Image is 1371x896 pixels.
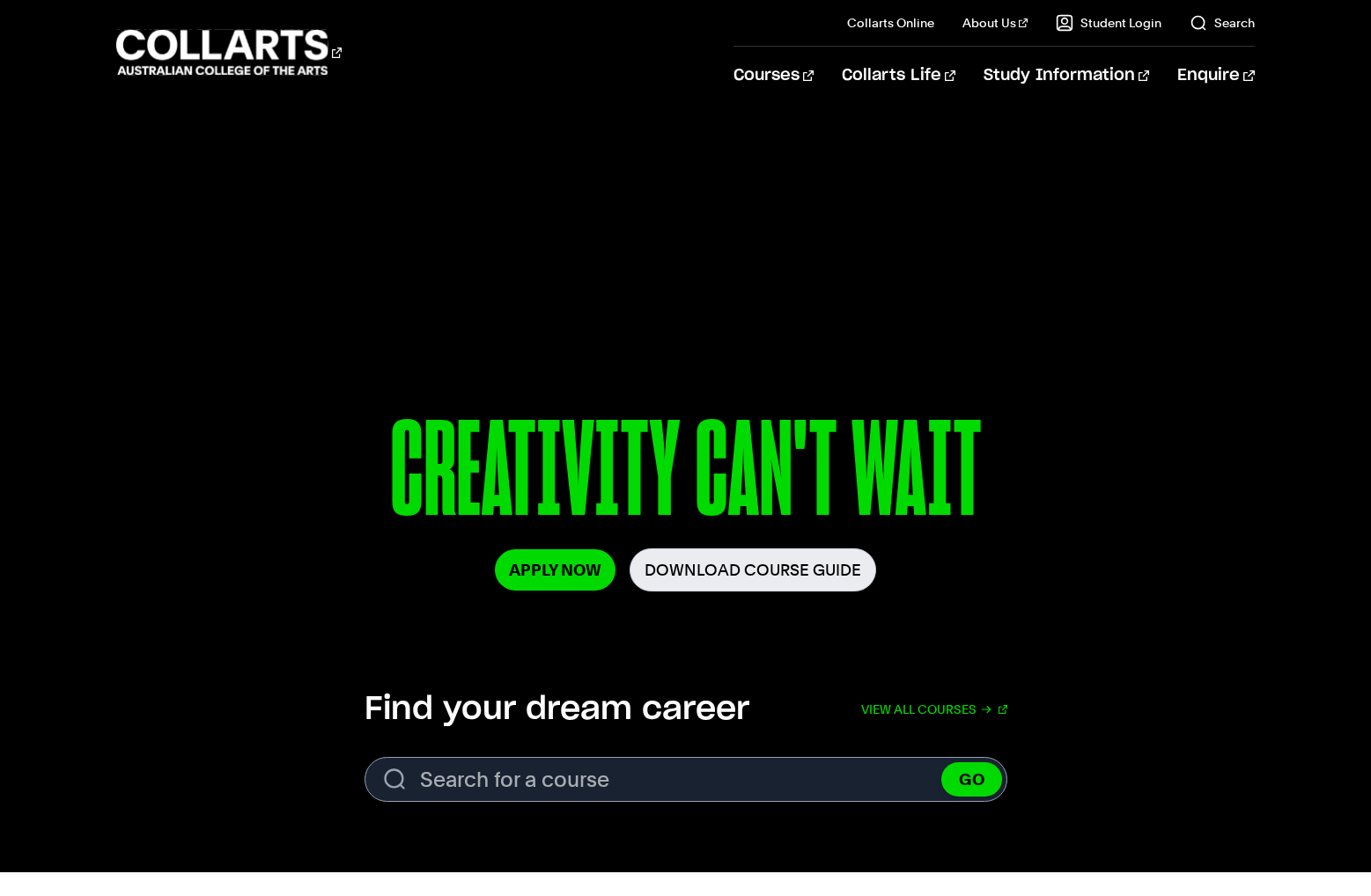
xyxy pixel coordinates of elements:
a: About Us [962,14,1028,32]
a: Search [1190,14,1255,32]
a: Enquire [1177,47,1254,105]
a: Student Login [1056,14,1161,32]
a: Courses [733,47,814,105]
p: CREATIVITY CAN'T WAIT [168,403,1203,548]
a: View all courses [861,690,1007,729]
button: GO [941,762,1002,797]
a: Collarts Life [842,47,955,105]
a: Study Information [984,47,1149,105]
a: Collarts Online [847,14,934,32]
a: Apply Now [495,549,615,591]
h2: Find your dream career [365,690,749,729]
div: Go to homepage [116,27,342,77]
a: Download Course Guide [630,548,876,591]
form: Search [365,757,1007,802]
input: Search for a course [365,757,1007,802]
